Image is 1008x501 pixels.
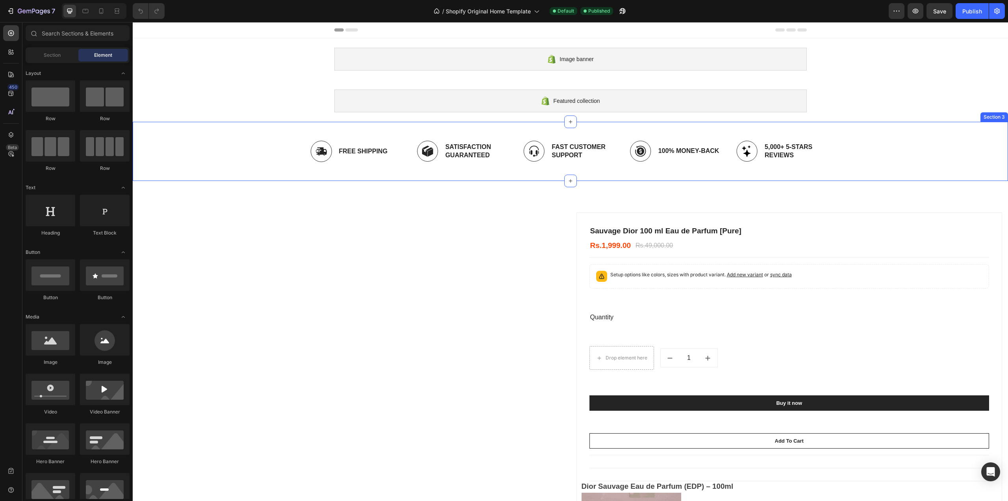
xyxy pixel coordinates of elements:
[632,121,697,138] p: 5,000+ 5-Stars Reviews
[117,311,130,323] span: Toggle open
[80,229,130,237] div: Text Block
[526,125,587,133] p: 100% Money-Back
[7,84,19,90] div: 450
[528,327,547,345] button: decrement
[80,294,130,301] div: Button
[313,121,377,138] p: Satisfaction Guaranteed
[457,289,857,302] div: Quantity
[630,250,659,255] span: or
[26,249,40,256] span: Button
[473,333,515,339] div: Drop element here
[26,184,35,191] span: Text
[962,7,982,15] div: Publish
[26,165,75,172] div: Row
[206,125,255,134] p: Free Shipping
[26,294,75,301] div: Button
[566,327,585,345] button: increment
[502,218,541,229] div: Rs.49,000.00
[558,7,574,15] span: Default
[478,249,659,257] p: Setup options like colors, sizes with product variant.
[849,91,874,99] div: Section 3
[457,373,857,389] button: Buy it now
[594,250,630,255] span: Add new variant
[26,408,75,415] div: Video
[427,32,461,42] span: Image banner
[604,119,625,140] img: gempages_565142471193920307-e7f59880-f913-4924-8577-29264d27f3ff.svg
[933,8,946,15] span: Save
[117,246,130,259] span: Toggle open
[80,359,130,366] div: Image
[6,144,19,151] div: Beta
[80,408,130,415] div: Video Banner
[391,119,412,140] img: gempages_565142471193920307-49cb972c-cdc2-4b93-aeb6-e978572b5682.svg
[446,7,531,15] span: Shopify Original Home Template
[26,359,75,366] div: Image
[642,415,671,423] div: Add To Cart
[117,67,130,80] span: Toggle open
[442,7,444,15] span: /
[52,6,55,16] p: 7
[178,119,199,140] img: gempages_565142471193920307-473d2cf3-5239-4f5b-bda1-4e7a962fcb1e.svg
[956,3,989,19] button: Publish
[44,52,61,59] span: Section
[26,313,39,320] span: Media
[26,70,41,77] span: Layout
[117,181,130,194] span: Toggle open
[449,460,601,468] strong: Dior Sauvage Eau de Parfum (EDP) – 100ml
[637,250,659,255] span: sync data
[3,3,59,19] button: 7
[421,74,467,84] span: Featured collection
[457,203,857,215] h1: Sauvage Dior 100 ml Eau de Parfum [Pure]
[133,3,165,19] div: Undo/Redo
[26,25,130,41] input: Search Sections & Elements
[80,458,130,465] div: Hero Banner
[80,165,130,172] div: Row
[26,229,75,237] div: Heading
[981,462,1000,481] div: Open Intercom Messenger
[926,3,952,19] button: Save
[419,121,484,138] p: Fast Customer Support
[547,327,566,345] input: quantity
[588,7,610,15] span: Published
[457,218,499,229] div: Rs.1,999.00
[26,115,75,122] div: Row
[284,119,306,140] img: gempages_565142471193920307-948e0920-7244-40a2-b64e-6d4aa8fb80ad.svg
[497,119,519,140] img: gempages_565142471193920307-7674bdaf-0ce3-42ce-8198-f3a2206632bd.svg
[457,411,857,427] button: Add To Cart
[133,22,1008,501] iframe: Design area
[26,458,75,465] div: Hero Banner
[80,115,130,122] div: Row
[94,52,112,59] span: Element
[643,377,669,385] div: Buy it now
